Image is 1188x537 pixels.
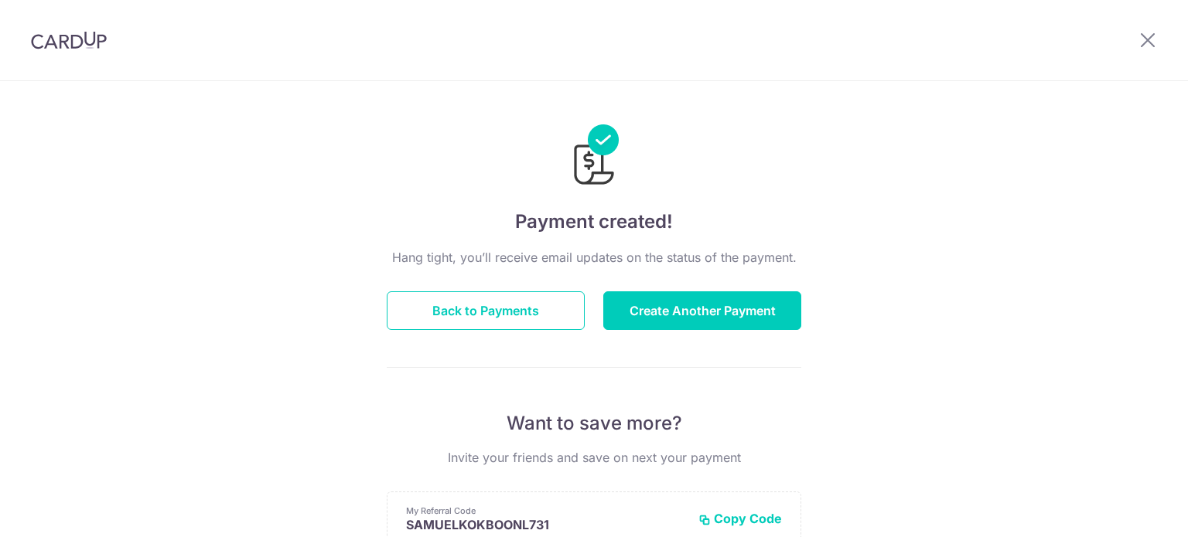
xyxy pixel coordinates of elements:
[406,505,686,517] p: My Referral Code
[387,411,801,436] p: Want to save more?
[387,448,801,467] p: Invite your friends and save on next your payment
[603,291,801,330] button: Create Another Payment
[387,291,585,330] button: Back to Payments
[569,124,619,189] img: Payments
[387,248,801,267] p: Hang tight, you’ll receive email updates on the status of the payment.
[387,208,801,236] h4: Payment created!
[698,511,782,526] button: Copy Code
[406,517,686,532] p: SAMUELKOKBOONL731
[31,31,107,49] img: CardUp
